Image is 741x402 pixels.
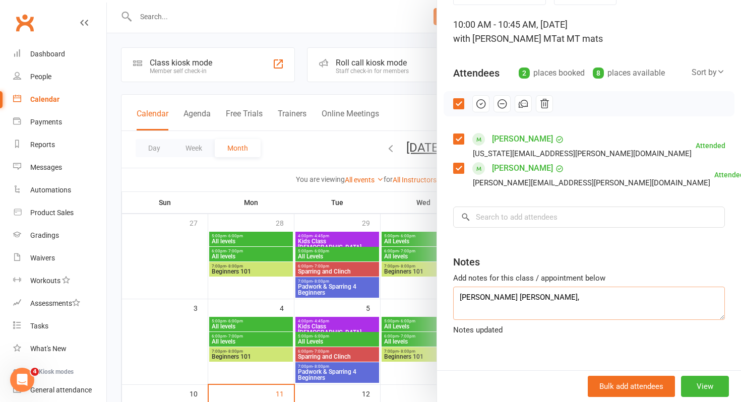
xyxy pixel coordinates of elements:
[13,224,106,247] a: Gradings
[453,207,725,228] input: Search to add attendees
[519,68,530,79] div: 2
[588,376,675,397] button: Bulk add attendees
[30,231,59,239] div: Gradings
[12,10,37,35] a: Clubworx
[30,386,92,394] div: General attendance
[492,160,553,176] a: [PERSON_NAME]
[30,50,65,58] div: Dashboard
[30,118,62,126] div: Payments
[30,186,71,194] div: Automations
[453,33,557,44] span: with [PERSON_NAME] MT
[13,338,106,360] a: What's New
[13,111,106,133] a: Payments
[453,18,725,46] div: 10:00 AM - 10:45 AM, [DATE]
[681,376,729,397] button: View
[453,66,500,80] div: Attendees
[30,345,67,353] div: What's New
[13,133,106,156] a: Reports
[30,254,55,262] div: Waivers
[10,368,34,392] iframe: Intercom live chat
[31,368,39,376] span: 4
[473,147,692,160] div: [US_STATE][EMAIL_ADDRESS][PERSON_NAME][DOMAIN_NAME]
[13,379,106,401] a: General attendance kiosk mode
[30,141,55,149] div: Reports
[13,315,106,338] a: Tasks
[13,270,106,292] a: Workouts
[30,163,62,171] div: Messages
[30,322,48,330] div: Tasks
[13,292,106,315] a: Assessments
[492,131,553,147] a: [PERSON_NAME]
[30,277,60,285] div: Workouts
[692,66,725,79] div: Sort by
[519,66,585,80] div: places booked
[13,179,106,202] a: Automations
[30,95,59,103] div: Calendar
[13,88,106,111] a: Calendar
[13,247,106,270] a: Waivers
[453,272,725,284] div: Add notes for this class / appointment below
[593,66,665,80] div: places available
[13,156,106,179] a: Messages
[557,33,603,44] span: at MT mats
[30,209,74,217] div: Product Sales
[13,65,106,88] a: People
[473,176,710,189] div: [PERSON_NAME][EMAIL_ADDRESS][PERSON_NAME][DOMAIN_NAME]
[30,73,51,81] div: People
[593,68,604,79] div: 8
[453,255,480,269] div: Notes
[30,299,80,307] div: Assessments
[453,324,725,336] div: Notes updated
[13,202,106,224] a: Product Sales
[696,142,725,149] div: Attended
[13,43,106,65] a: Dashboard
